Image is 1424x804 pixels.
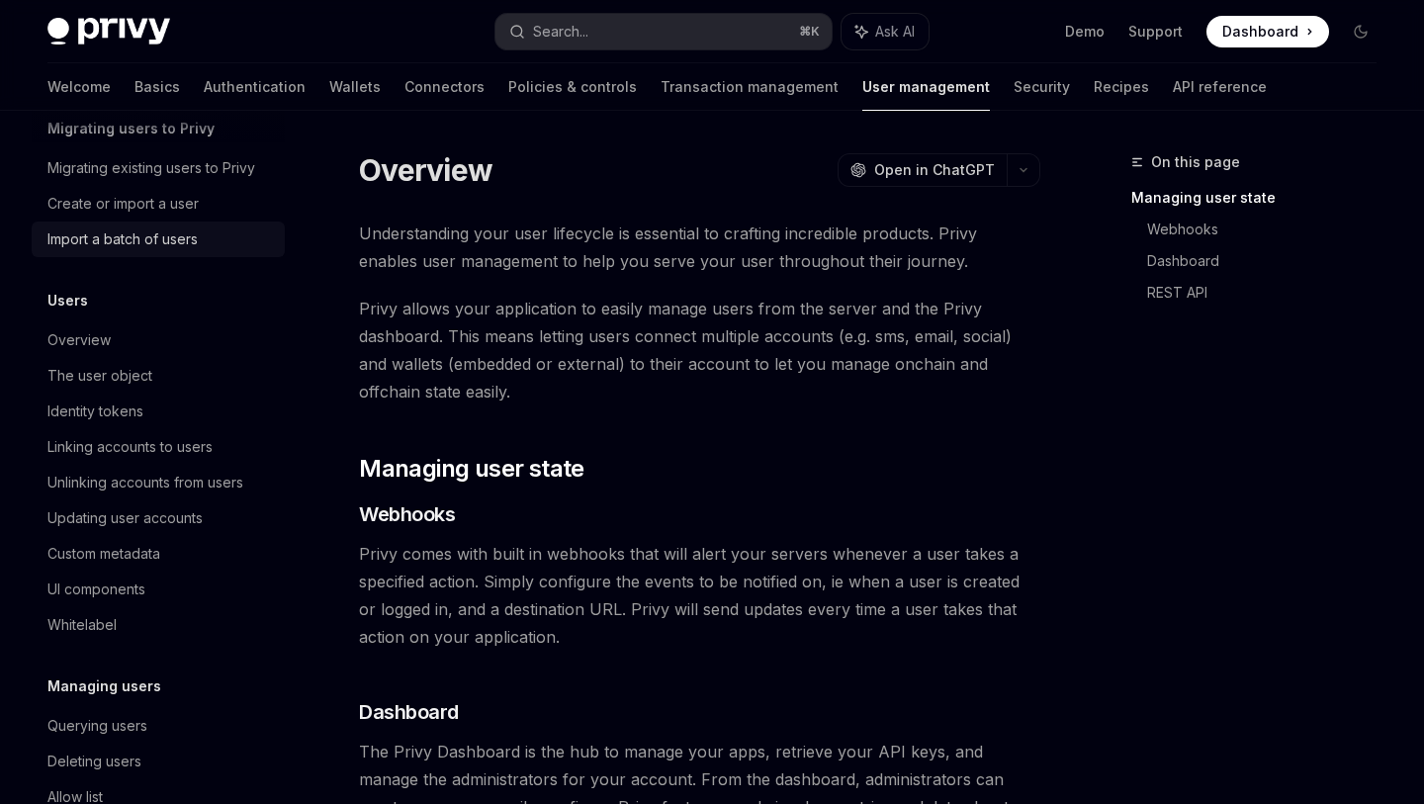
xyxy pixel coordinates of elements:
[47,714,147,738] div: Querying users
[842,14,929,49] button: Ask AI
[32,150,285,186] a: Migrating existing users to Privy
[32,607,285,643] a: Whitelabel
[1206,16,1329,47] a: Dashboard
[1147,245,1392,277] a: Dashboard
[47,328,111,352] div: Overview
[32,429,285,465] a: Linking accounts to users
[329,63,381,111] a: Wallets
[32,572,285,607] a: UI components
[47,192,199,216] div: Create or import a user
[47,289,88,313] h5: Users
[533,20,588,44] div: Search...
[32,222,285,257] a: Import a batch of users
[47,578,145,601] div: UI components
[359,152,492,188] h1: Overview
[661,63,839,111] a: Transaction management
[204,63,306,111] a: Authentication
[1173,63,1267,111] a: API reference
[1147,214,1392,245] a: Webhooks
[32,708,285,744] a: Querying users
[32,186,285,222] a: Create or import a user
[508,63,637,111] a: Policies & controls
[32,536,285,572] a: Custom metadata
[47,506,203,530] div: Updating user accounts
[32,322,285,358] a: Overview
[47,364,152,388] div: The user object
[838,153,1007,187] button: Open in ChatGPT
[1014,63,1070,111] a: Security
[47,542,160,566] div: Custom metadata
[1151,150,1240,174] span: On this page
[47,227,198,251] div: Import a batch of users
[799,24,820,40] span: ⌘ K
[1222,22,1298,42] span: Dashboard
[47,18,170,45] img: dark logo
[47,471,243,494] div: Unlinking accounts from users
[32,358,285,394] a: The user object
[874,160,995,180] span: Open in ChatGPT
[47,674,161,698] h5: Managing users
[404,63,485,111] a: Connectors
[1065,22,1105,42] a: Demo
[1345,16,1377,47] button: Toggle dark mode
[47,400,143,423] div: Identity tokens
[32,500,285,536] a: Updating user accounts
[134,63,180,111] a: Basics
[862,63,990,111] a: User management
[47,435,213,459] div: Linking accounts to users
[875,22,915,42] span: Ask AI
[359,220,1040,275] span: Understanding your user lifecycle is essential to crafting incredible products. Privy enables use...
[359,540,1040,651] span: Privy comes with built in webhooks that will alert your servers whenever a user takes a specified...
[495,14,831,49] button: Search...⌘K
[359,453,584,485] span: Managing user state
[1147,277,1392,309] a: REST API
[32,394,285,429] a: Identity tokens
[359,295,1040,405] span: Privy allows your application to easily manage users from the server and the Privy dashboard. Thi...
[32,744,285,779] a: Deleting users
[32,465,285,500] a: Unlinking accounts from users
[359,698,459,726] span: Dashboard
[47,156,255,180] div: Migrating existing users to Privy
[47,63,111,111] a: Welcome
[47,750,141,773] div: Deleting users
[1094,63,1149,111] a: Recipes
[1131,182,1392,214] a: Managing user state
[1128,22,1183,42] a: Support
[359,500,455,528] span: Webhooks
[47,613,117,637] div: Whitelabel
